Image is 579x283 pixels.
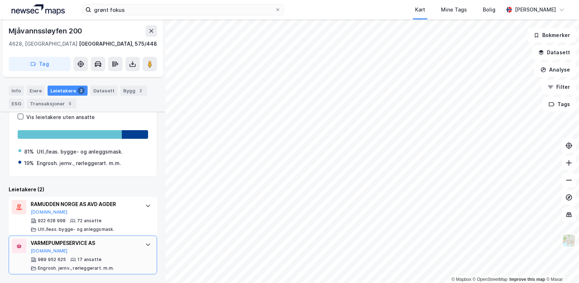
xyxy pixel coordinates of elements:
img: logo.a4113a55bc3d86da70a041830d287a7e.svg [12,4,65,15]
div: Leietakere (2) [9,185,157,194]
div: 17 ansatte [77,257,102,263]
button: Analyse [534,63,576,77]
img: Z [562,234,576,247]
div: Kart [415,5,425,14]
div: VARMEPUMPESERVICE AS [31,239,138,247]
button: Tag [9,57,71,71]
div: [GEOGRAPHIC_DATA], 575/448 [79,40,157,48]
div: Kontrollprogram for chat [543,248,579,283]
input: Søk på adresse, matrikkel, gårdeiere, leietakere eller personer [91,4,275,15]
div: 19% [24,159,34,168]
div: Vis leietakere uten ansatte [26,113,95,122]
button: Tags [543,97,576,111]
a: Mapbox [451,277,471,282]
div: 989 952 625 [38,257,66,263]
div: Utl./leas. bygge- og anleggsmask. [37,147,123,156]
div: 5 [66,100,74,107]
div: 72 ansatte [77,218,102,224]
div: Engrosh. jernv., rørleggerart. m.m. [37,159,121,168]
iframe: Chat Widget [543,248,579,283]
div: [PERSON_NAME] [515,5,556,14]
button: Bokmerker [527,28,576,42]
div: Bolig [483,5,495,14]
div: ESG [9,99,24,109]
div: 2 [77,87,85,94]
div: 4628, [GEOGRAPHIC_DATA] [9,40,77,48]
div: Eiere [27,86,45,96]
div: 2 [137,87,144,94]
a: OpenStreetMap [473,277,508,282]
div: Datasett [90,86,117,96]
div: 81% [24,147,34,156]
div: Info [9,86,24,96]
a: Improve this map [509,277,545,282]
div: Mine Tags [441,5,467,14]
div: Mjåvannssløyfen 200 [9,25,84,37]
div: Engrosh. jernv., rørleggerart. m.m. [38,265,114,271]
div: Leietakere [48,86,88,96]
button: Datasett [532,45,576,60]
button: Filter [542,80,576,94]
div: RAMUDDEN NORGE AS AVD AGDER [31,200,138,209]
button: [DOMAIN_NAME] [31,209,68,215]
div: Utl./leas. bygge- og anleggsmask. [38,227,115,232]
div: 922 628 998 [38,218,66,224]
button: [DOMAIN_NAME] [31,248,68,254]
div: Bygg [120,86,147,96]
div: Transaksjoner [27,99,76,109]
